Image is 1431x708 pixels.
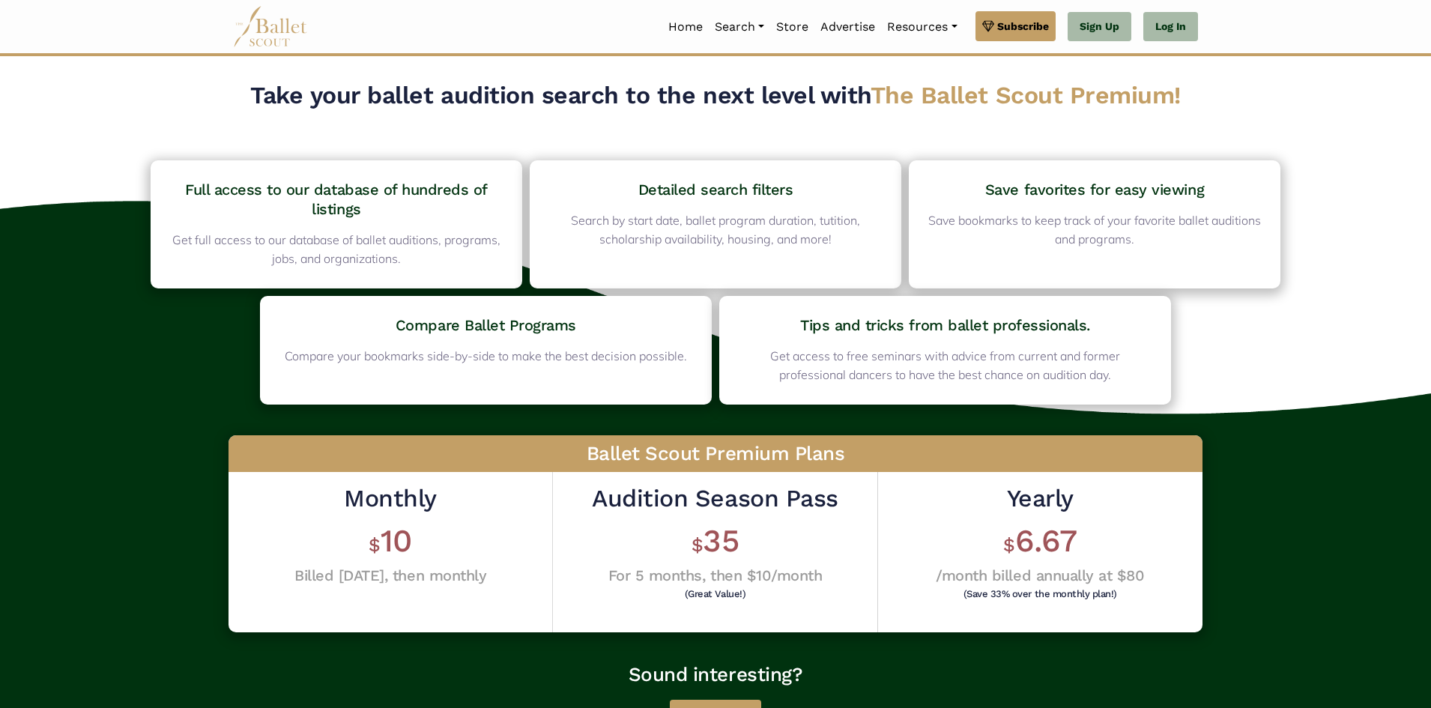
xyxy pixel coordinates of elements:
[1015,522,1077,559] span: 6.67
[940,589,1140,599] h6: (Save 33% over the monthly plan!)
[739,315,1152,335] h4: Tips and tricks from ballet professionals.
[592,566,838,585] h4: For 5 months, then $10/month
[881,11,963,43] a: Resources
[739,347,1152,385] p: Get access to free seminars with advice from current and former professional dancers to have the ...
[294,483,486,515] h2: Monthly
[928,211,1261,249] p: Save bookmarks to keep track of your favorite ballet auditions and programs.
[982,18,994,34] img: gem.svg
[814,11,881,43] a: Advertise
[229,435,1202,473] h3: Ballet Scout Premium Plans
[871,81,1181,109] span: The Ballet Scout Premium!
[975,11,1056,41] a: Subscribe
[936,566,1144,585] h4: /month billed annually at $80
[549,211,882,249] p: Search by start date, ballet program duration, tutition, scholarship availability, housing, and m...
[294,521,486,562] h1: 10
[936,483,1144,515] h2: Yearly
[928,180,1261,199] h4: Save favorites for easy viewing
[770,11,814,43] a: Store
[279,315,692,335] h4: Compare Ballet Programs
[279,347,692,366] p: Compare your bookmarks side-by-side to make the best decision possible.
[709,11,770,43] a: Search
[1003,534,1015,556] span: $
[596,589,834,599] h6: (Great Value!)
[549,180,882,199] h4: Detailed search filters
[997,18,1049,34] span: Subscribe
[592,521,838,562] h1: 35
[294,566,486,585] h4: Billed [DATE], then monthly
[692,534,704,556] span: $
[369,534,381,556] span: $
[1068,12,1131,42] a: Sign Up
[143,662,1288,688] h3: Sound interesting?
[143,80,1288,112] h2: Take your ballet audition search to the next level with
[1143,12,1198,42] a: Log In
[170,180,503,219] h4: Full access to our database of hundreds of listings
[662,11,709,43] a: Home
[592,483,838,515] h2: Audition Season Pass
[170,231,503,269] p: Get full access to our database of ballet auditions, programs, jobs, and organizations.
